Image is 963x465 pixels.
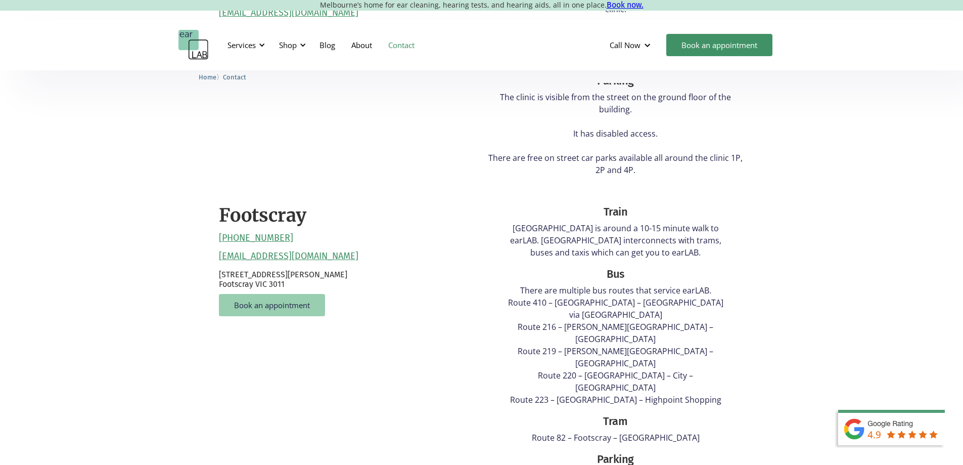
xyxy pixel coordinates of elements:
p: The clinic is visible from the street on the ground floor of the building. It has disabled access... [487,91,745,176]
div: Call Now [602,30,661,60]
div: Shop [279,40,297,50]
div: Call Now [610,40,640,50]
p: Route 82 – Footscray – [GEOGRAPHIC_DATA] [503,432,728,444]
a: [EMAIL_ADDRESS][DOMAIN_NAME] [219,251,358,262]
span: Home [199,73,216,81]
li: 〉 [199,72,223,82]
p: [GEOGRAPHIC_DATA] is around a 10-15 minute walk to earLAB. [GEOGRAPHIC_DATA] interconnects with t... [503,222,728,259]
p: [STREET_ADDRESS][PERSON_NAME] Footscray VIC 3011 [219,270,477,289]
a: Contact [223,72,246,81]
div: Bus [503,266,728,282]
p: There are multiple bus routes that service earLAB. Route 410 – [GEOGRAPHIC_DATA] – [GEOGRAPHIC_DA... [503,284,728,406]
a: About [343,30,380,60]
div: Tram [503,413,728,430]
a: home [178,30,209,60]
a: Book an appointment [219,294,325,316]
a: Blog [311,30,343,60]
a: [EMAIL_ADDRESS][DOMAIN_NAME] [219,8,358,19]
div: Shop [273,30,309,60]
div: Services [227,40,256,50]
h2: Footscray [219,204,306,228]
div: Train [503,204,728,220]
a: Book an appointment [666,34,772,56]
span: Contact [223,73,246,81]
a: [PHONE_NUMBER] [219,233,293,244]
div: Services [221,30,268,60]
a: Contact [380,30,423,60]
a: Home [199,72,216,81]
